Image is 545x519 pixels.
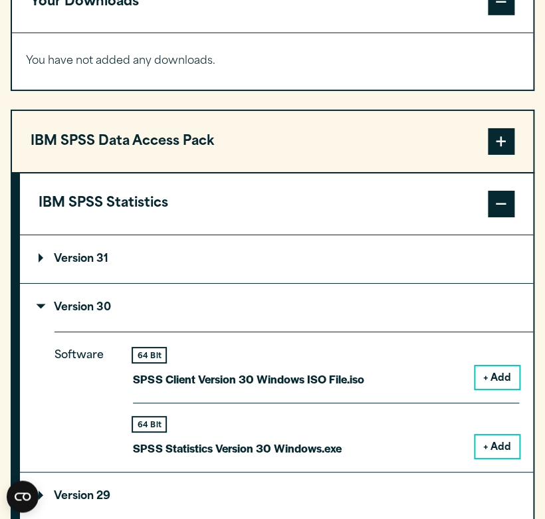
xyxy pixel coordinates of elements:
[20,173,533,235] button: IBM SPSS Statistics
[475,366,519,389] button: + Add
[26,52,519,71] p: You have not added any downloads.
[475,435,519,458] button: + Add
[20,284,533,332] summary: Version 30
[133,348,165,362] div: 64 Bit
[12,111,533,172] button: IBM SPSS Data Access Pack
[39,302,111,313] p: Version 30
[39,254,108,264] p: Version 31
[133,417,165,431] div: 64 Bit
[20,235,533,283] summary: Version 31
[12,33,533,90] div: Your Downloads
[133,369,364,389] p: SPSS Client Version 30 Windows ISO File.iso
[7,480,39,512] button: Open CMP widget
[54,346,114,447] p: Software
[39,491,110,502] p: Version 29
[133,439,341,458] p: SPSS Statistics Version 30 Windows.exe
